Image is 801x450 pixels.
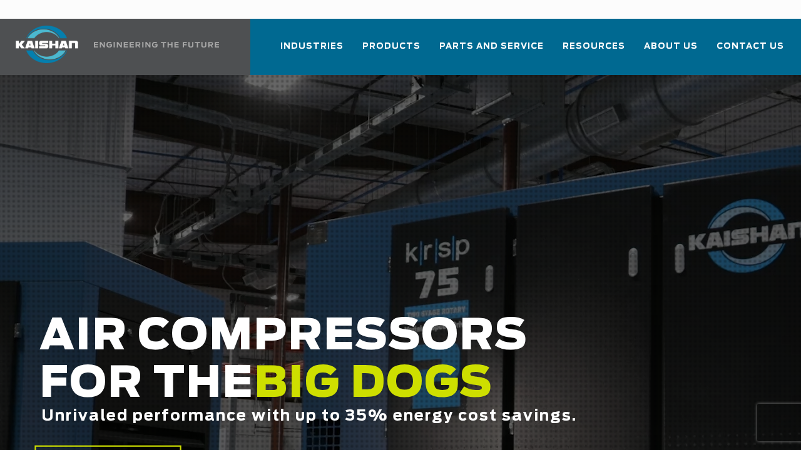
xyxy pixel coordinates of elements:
[644,30,698,72] a: About Us
[362,39,421,54] span: Products
[563,30,625,72] a: Resources
[563,39,625,54] span: Resources
[644,39,698,54] span: About Us
[717,39,784,54] span: Contact Us
[254,363,493,406] span: BIG DOGS
[280,39,344,54] span: Industries
[362,30,421,72] a: Products
[439,30,544,72] a: Parts and Service
[280,30,344,72] a: Industries
[439,39,544,54] span: Parts and Service
[717,30,784,72] a: Contact Us
[94,42,219,47] img: Engineering the future
[41,409,577,424] span: Unrivaled performance with up to 35% energy cost savings.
